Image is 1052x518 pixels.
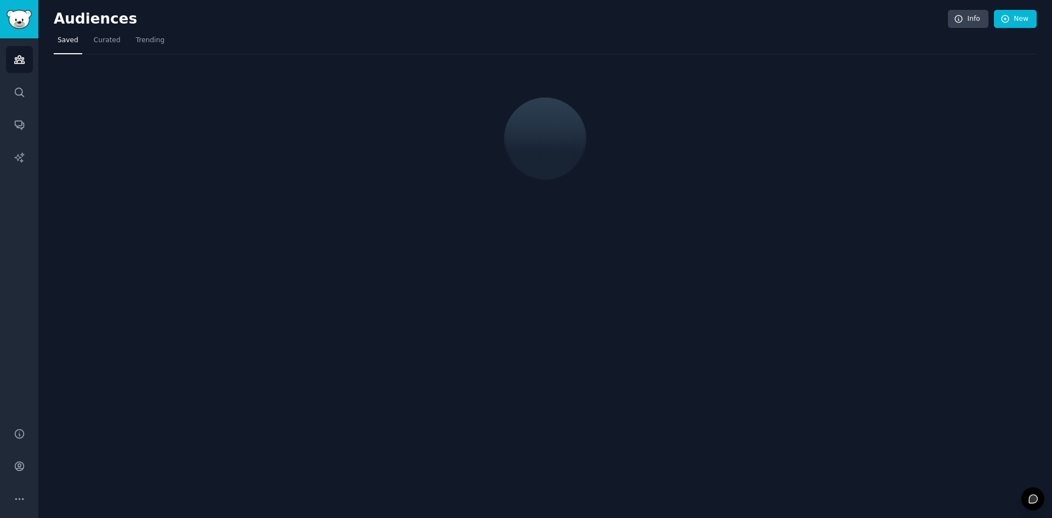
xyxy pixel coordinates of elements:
[90,32,124,54] a: Curated
[54,32,82,54] a: Saved
[994,10,1037,29] a: New
[94,36,121,45] span: Curated
[132,32,168,54] a: Trending
[948,10,988,29] a: Info
[7,10,32,29] img: GummySearch logo
[58,36,78,45] span: Saved
[136,36,164,45] span: Trending
[54,10,948,28] h2: Audiences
